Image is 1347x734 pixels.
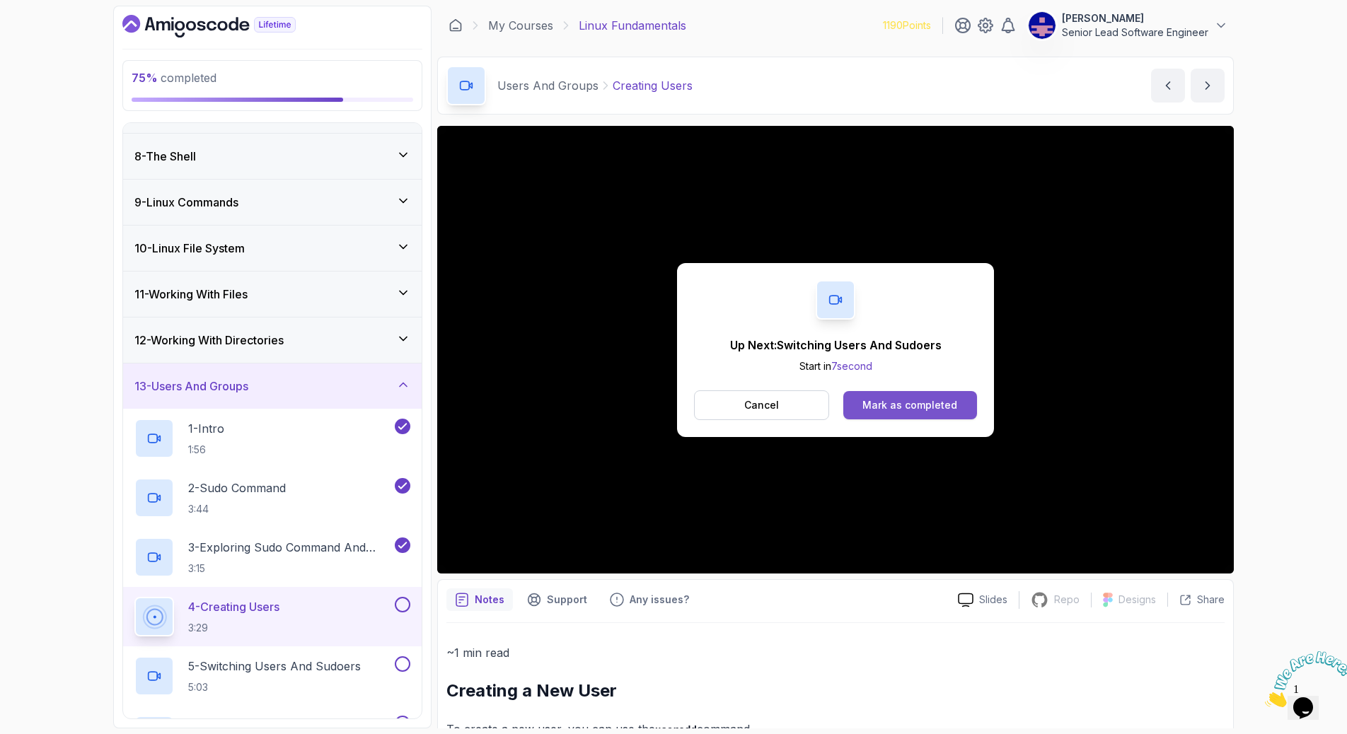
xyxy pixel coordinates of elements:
[1191,69,1225,103] button: next content
[947,593,1019,607] a: Slides
[6,6,11,18] span: 1
[446,588,513,611] button: notes button
[1118,593,1156,607] p: Designs
[188,443,224,457] p: 1:56
[1054,593,1080,607] p: Repo
[437,126,1234,573] iframe: 4 - Creating Users
[123,363,422,409] button: 13-Users And Groups
[630,593,689,607] p: Any issues?
[188,420,224,437] p: 1 - Intro
[188,717,241,734] p: 6 - Groups
[134,478,410,518] button: 2-Sudo Command3:44
[883,18,931,33] p: 1190 Points
[449,18,463,33] a: Dashboard
[579,17,686,34] p: Linux Fundamentals
[1062,25,1208,40] p: Senior Lead Software Engineer
[134,332,284,349] h3: 12 - Working With Directories
[188,621,279,635] p: 3:29
[1259,646,1347,713] iframe: chat widget
[123,180,422,225] button: 9-Linux Commands
[122,15,328,37] a: Dashboard
[188,561,392,576] p: 3:15
[519,588,596,611] button: Support button
[188,479,286,496] p: 2 - Sudo Command
[134,537,410,577] button: 3-Exploring Sudo Command And Sudo List3:15
[134,286,248,303] h3: 11 - Working With Files
[547,593,587,607] p: Support
[134,656,410,696] button: 5-Switching Users And Sudoers5:03
[862,398,957,412] div: Mark as completed
[843,391,977,419] button: Mark as completed
[134,148,196,165] h3: 8 - The Shell
[744,398,779,412] p: Cancel
[123,226,422,271] button: 10-Linux File System
[188,539,392,556] p: 3 - Exploring Sudo Command And Sudo List
[475,593,504,607] p: Notes
[446,643,1225,663] p: ~1 min read
[979,593,1007,607] p: Slides
[1197,593,1225,607] p: Share
[132,71,158,85] span: 75 %
[134,240,245,257] h3: 10 - Linux File System
[188,502,286,516] p: 3:44
[488,17,553,34] a: My Courses
[446,680,1225,702] h2: Creating a New User
[134,597,410,636] button: 4-Creating Users3:29
[188,658,361,675] p: 5 - Switching Users And Sudoers
[1062,11,1208,25] p: [PERSON_NAME]
[1028,11,1228,40] button: user profile image[PERSON_NAME]Senior Lead Software Engineer
[1167,593,1225,607] button: Share
[831,360,872,372] span: 7 second
[601,588,698,611] button: Feedback button
[730,337,942,354] p: Up Next: Switching Users And Sudoers
[123,134,422,179] button: 8-The Shell
[730,359,942,373] p: Start in
[132,71,216,85] span: completed
[1029,12,1056,39] img: user profile image
[497,77,599,94] p: Users And Groups
[123,318,422,363] button: 12-Working With Directories
[613,77,693,94] p: Creating Users
[134,419,410,458] button: 1-Intro1:56
[134,378,248,395] h3: 13 - Users And Groups
[123,272,422,317] button: 11-Working With Files
[188,598,279,615] p: 4 - Creating Users
[694,390,829,420] button: Cancel
[1151,69,1185,103] button: previous content
[134,194,238,211] h3: 9 - Linux Commands
[188,680,361,694] p: 5:03
[6,6,93,62] img: Chat attention grabber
